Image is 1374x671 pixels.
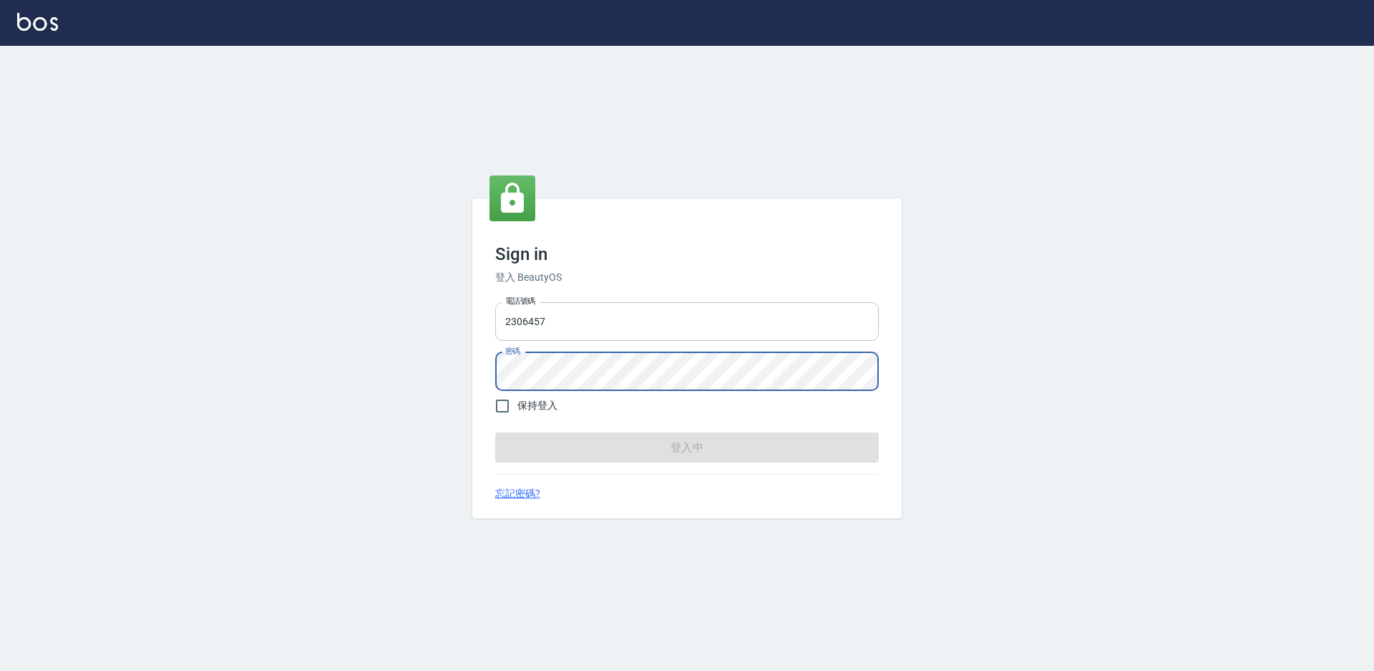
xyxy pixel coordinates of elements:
h6: 登入 BeautyOS [495,270,879,285]
label: 電話號碼 [505,296,535,306]
label: 密碼 [505,346,520,357]
img: Logo [17,13,58,31]
span: 保持登入 [517,398,557,413]
h3: Sign in [495,244,879,264]
a: 忘記密碼? [495,486,540,501]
